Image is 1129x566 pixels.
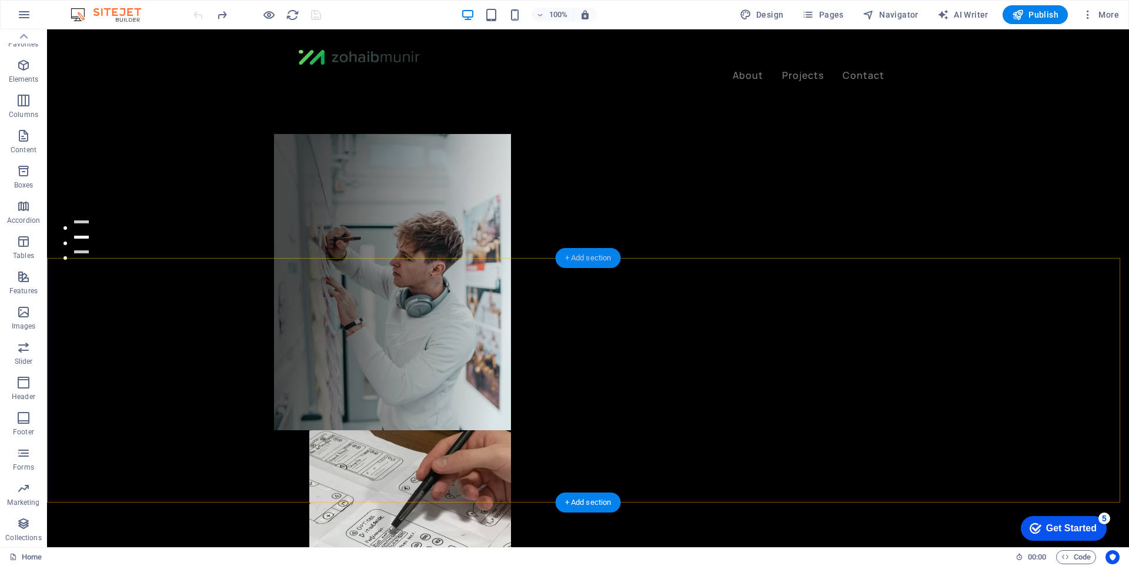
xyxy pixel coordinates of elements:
span: Navigator [863,9,918,21]
span: Design [740,9,784,21]
p: Accordion [7,216,40,225]
div: + Add section [556,248,621,268]
div: 5 [84,2,96,14]
span: AI Writer [937,9,988,21]
div: + Add section [556,493,621,513]
a: Click to cancel selection. Double-click to open Pages [9,550,42,564]
button: 100% [532,8,573,22]
div: Design (Ctrl+Alt+Y) [735,5,789,24]
p: Features [9,286,38,296]
p: Favorites [8,39,38,49]
p: Forms [13,463,34,472]
p: Slider [15,357,33,366]
h6: Session time [1016,550,1047,564]
p: Images [12,321,36,331]
p: Boxes [14,180,34,190]
span: : [1036,552,1038,561]
button: Navigator [858,5,923,24]
button: Code [1056,550,1096,564]
p: Header [12,392,35,401]
div: Get Started [32,13,82,24]
p: Footer [13,427,34,437]
span: More [1082,9,1119,21]
button: reload [285,8,299,22]
button: Usercentrics [1105,550,1120,564]
p: Collections [5,533,41,542]
button: Publish [1003,5,1068,24]
span: Pages [802,9,843,21]
img: Editor Logo [68,8,156,22]
h6: 100% [549,8,568,22]
div: Get Started 5 items remaining, 0% complete [6,6,92,31]
i: Redo: Add element (Ctrl+Y, ⌘+Y) [215,8,229,22]
p: Content [11,145,36,155]
button: AI Writer [933,5,993,24]
i: Reload page [286,8,299,22]
button: More [1077,5,1124,24]
i: On resize automatically adjust zoom level to fit chosen device. [580,9,590,20]
button: Design [735,5,789,24]
p: Tables [13,251,34,260]
button: Pages [797,5,848,24]
button: redo [215,8,229,22]
p: Columns [9,110,38,119]
p: Marketing [7,498,39,507]
iframe: To enrich screen reader interactions, please activate Accessibility in Grammarly extension settings [47,29,1129,547]
span: Publish [1012,9,1058,21]
span: Code [1061,550,1091,564]
p: Elements [9,75,39,84]
button: Click here to leave preview mode and continue editing [262,8,276,22]
span: 00 00 [1028,550,1046,564]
